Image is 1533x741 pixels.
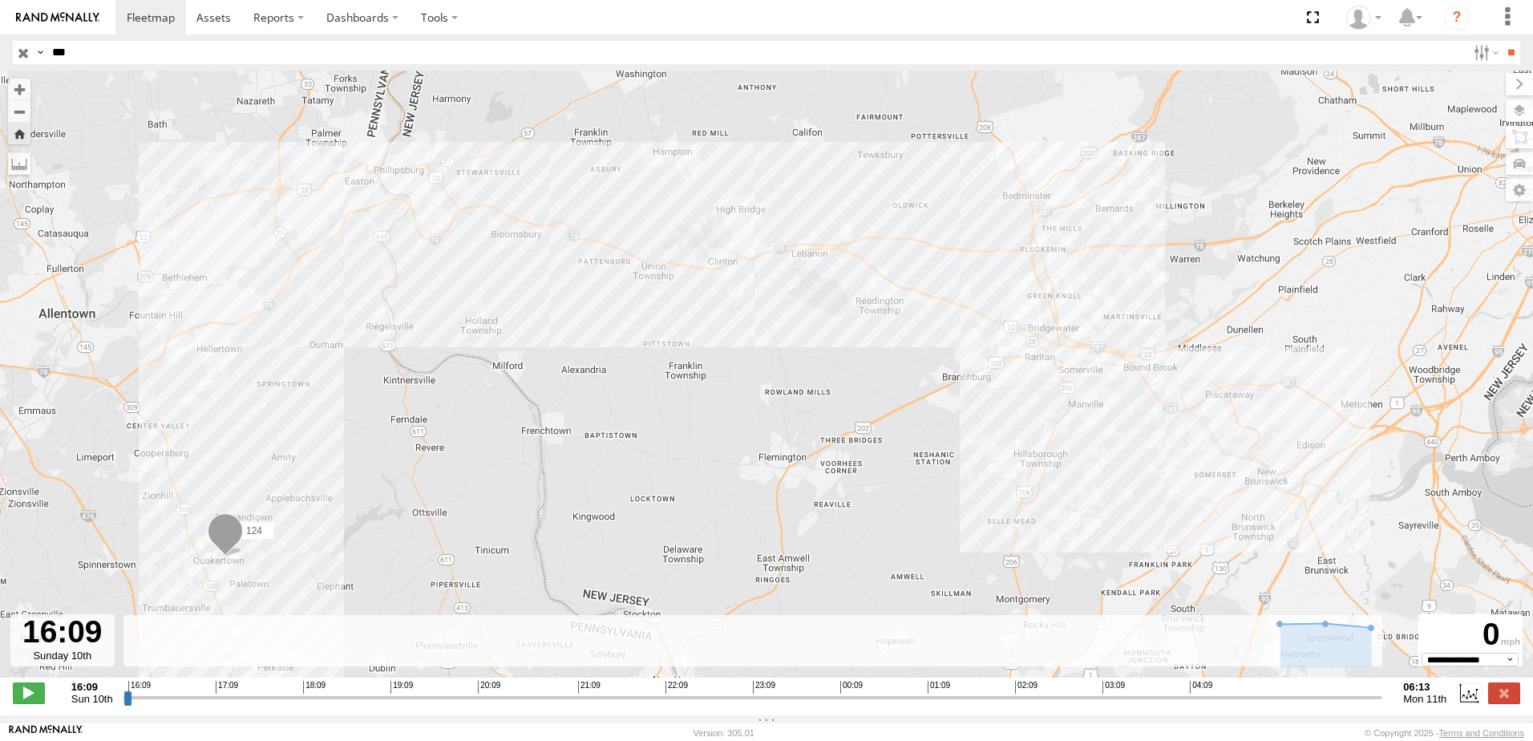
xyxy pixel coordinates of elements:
[13,682,45,703] label: Play/Stop
[928,681,950,694] span: 01:09
[1102,681,1125,694] span: 03:09
[71,681,113,693] strong: 16:09
[34,41,47,64] label: Search Query
[8,79,30,100] button: Zoom in
[8,123,30,144] button: Zoom Home
[1421,617,1520,653] div: 0
[1015,681,1038,694] span: 02:09
[1403,693,1446,705] span: Mon 11th Aug 2025
[9,725,83,741] a: Visit our Website
[1467,41,1502,64] label: Search Filter Options
[665,681,688,694] span: 22:09
[1506,179,1533,201] label: Map Settings
[8,100,30,123] button: Zoom out
[1403,681,1446,693] strong: 06:13
[753,681,775,694] span: 23:09
[1488,682,1520,703] label: Close
[1365,728,1524,738] div: © Copyright 2025 -
[694,728,754,738] div: Version: 305.01
[8,152,30,175] label: Measure
[216,681,238,694] span: 17:09
[1444,5,1470,30] i: ?
[303,681,326,694] span: 18:09
[578,681,601,694] span: 21:09
[1190,681,1212,694] span: 04:09
[16,12,99,23] img: rand-logo.svg
[1341,6,1387,30] div: Leo Nunez
[246,525,262,537] span: 124
[390,681,413,694] span: 19:09
[478,681,500,694] span: 20:09
[128,681,151,694] span: 16:09
[71,693,113,705] span: Sun 10th Aug 2025
[840,681,863,694] span: 00:09
[1439,728,1524,738] a: Terms and Conditions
